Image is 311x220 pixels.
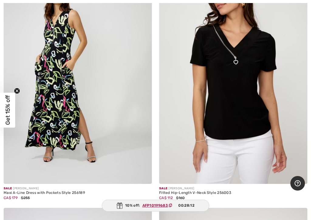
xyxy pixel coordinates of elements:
div: Fitted Hip-Length V-Neck Style 256003 [159,191,307,195]
span: CA$ 112 [159,196,173,200]
span: $160 [176,196,185,200]
img: plus_v2.svg [296,172,301,178]
img: heart_black_full.svg [296,215,301,219]
img: heart_black_full.svg [140,215,145,219]
span: Sale [4,187,12,190]
iframe: Opens a widget where you can find more information [290,176,305,191]
span: 00:28:12 [178,203,194,208]
span: $255 [21,196,30,200]
div: Maxi A-Line Dress with Pockets Style 256189 [4,191,152,195]
div: [PERSON_NAME] [159,186,307,191]
img: plus_v2.svg [140,172,145,178]
div: 10% off: [102,200,209,212]
ins: AFP10199683 [142,203,168,208]
img: Gift.svg [117,202,123,209]
span: CA$ 179 [4,196,18,200]
span: Get 15% off [4,95,11,125]
button: Close teaser [14,88,20,94]
div: [PERSON_NAME] [4,186,152,191]
span: Sale [159,187,167,190]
